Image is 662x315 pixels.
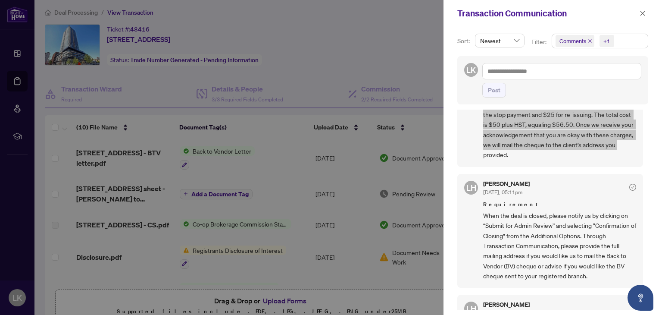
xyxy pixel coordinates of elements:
[483,181,530,187] h5: [PERSON_NAME]
[629,184,636,191] span: check-circle
[457,36,472,46] p: Sort:
[603,37,610,45] div: +1
[483,189,522,195] span: [DATE], 05:11pm
[628,285,653,311] button: Open asap
[466,182,476,194] span: LH
[466,64,476,76] span: LK
[640,10,646,16] span: close
[466,302,476,315] span: LH
[588,39,592,43] span: close
[531,37,548,47] p: Filter:
[482,83,506,98] button: Post
[483,211,636,281] span: When the deal is closed, please notify us by clicking on “Submit for Admin Review” and selecting ...
[480,34,519,47] span: Newest
[457,7,637,20] div: Transaction Communication
[559,37,586,45] span: Comments
[556,35,594,47] span: Comments
[483,302,530,308] h5: [PERSON_NAME]
[483,200,636,209] span: Requirement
